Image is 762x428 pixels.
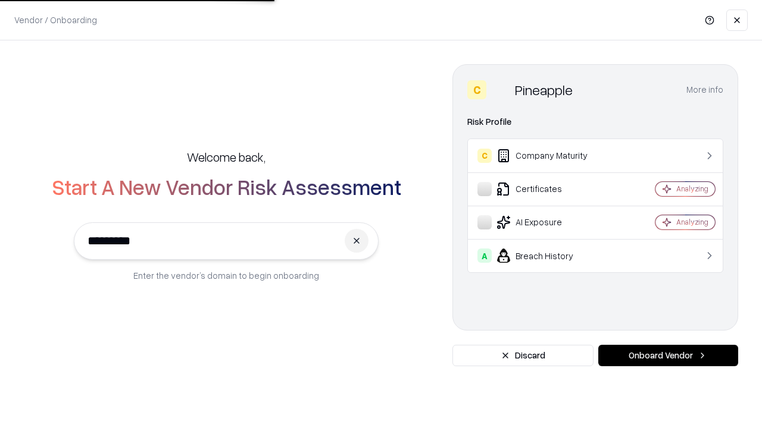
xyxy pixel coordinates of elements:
[477,149,492,163] div: C
[515,80,573,99] div: Pineapple
[52,175,401,199] h2: Start A New Vendor Risk Assessment
[477,215,620,229] div: AI Exposure
[452,345,594,366] button: Discard
[187,149,266,165] h5: Welcome back,
[477,248,492,263] div: A
[676,184,708,194] div: Analyzing
[467,80,486,99] div: C
[14,14,97,26] p: Vendor / Onboarding
[598,345,738,366] button: Onboard Vendor
[477,248,620,263] div: Breach History
[133,269,319,282] p: Enter the vendor’s domain to begin onboarding
[686,79,723,100] button: More info
[676,217,708,227] div: Analyzing
[477,182,620,196] div: Certificates
[477,149,620,163] div: Company Maturity
[491,80,510,99] img: Pineapple
[467,115,723,129] div: Risk Profile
